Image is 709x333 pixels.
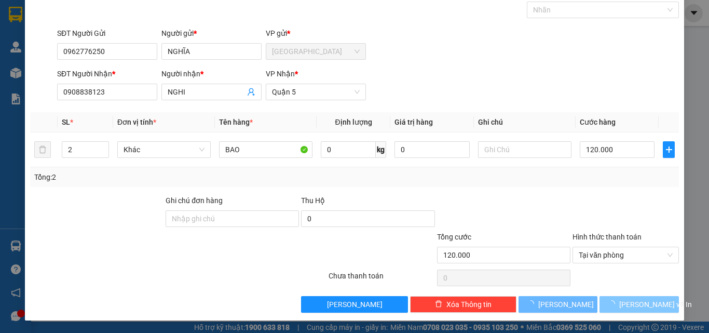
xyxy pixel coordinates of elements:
[394,141,469,158] input: 0
[124,142,204,157] span: Khác
[272,84,360,100] span: Quận 5
[435,300,442,309] span: delete
[446,299,492,310] span: Xóa Thông tin
[266,70,295,78] span: VP Nhận
[121,45,204,59] div: 0909128758
[527,300,538,308] span: loading
[62,118,70,126] span: SL
[437,233,471,241] span: Tổng cước
[572,233,642,241] label: Hình thức thanh toán
[166,210,299,227] input: Ghi chú đơn hàng
[121,9,146,20] span: Nhận:
[663,145,674,154] span: plus
[57,68,157,79] div: SĐT Người Nhận
[161,28,262,39] div: Người gửi
[121,9,204,32] div: [PERSON_NAME]
[663,141,675,158] button: plus
[8,65,116,78] div: 220.000
[394,118,433,126] span: Giá trị hàng
[57,28,157,39] div: SĐT Người Gửi
[247,88,255,96] span: user-add
[8,66,39,77] span: Đã thu :
[579,247,673,263] span: Tại văn phòng
[478,141,571,158] input: Ghi Chú
[161,68,262,79] div: Người nhận
[474,112,576,132] th: Ghi chú
[117,118,156,126] span: Đơn vị tính
[599,296,679,313] button: [PERSON_NAME] và In
[219,118,253,126] span: Tên hàng
[219,141,312,158] input: VD: Bàn, Ghế
[410,296,516,313] button: deleteXóa Thông tin
[538,299,594,310] span: [PERSON_NAME]
[34,141,51,158] button: delete
[376,141,386,158] span: kg
[519,296,598,313] button: [PERSON_NAME]
[166,196,223,205] label: Ghi chú đơn hàng
[301,196,325,205] span: Thu Hộ
[9,9,114,32] div: [GEOGRAPHIC_DATA]
[619,299,692,310] span: [PERSON_NAME] và In
[301,296,407,313] button: [PERSON_NAME]
[327,299,383,310] span: [PERSON_NAME]
[9,32,114,45] div: PHỤNG
[580,118,616,126] span: Cước hàng
[335,118,372,126] span: Định lượng
[266,28,366,39] div: VP gửi
[9,9,25,20] span: Gửi:
[9,45,114,59] div: 0909128758
[34,171,275,183] div: Tổng: 2
[608,300,619,308] span: loading
[121,32,204,45] div: PHỤNG
[272,44,360,59] span: Ninh Hòa
[328,270,436,288] div: Chưa thanh toán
